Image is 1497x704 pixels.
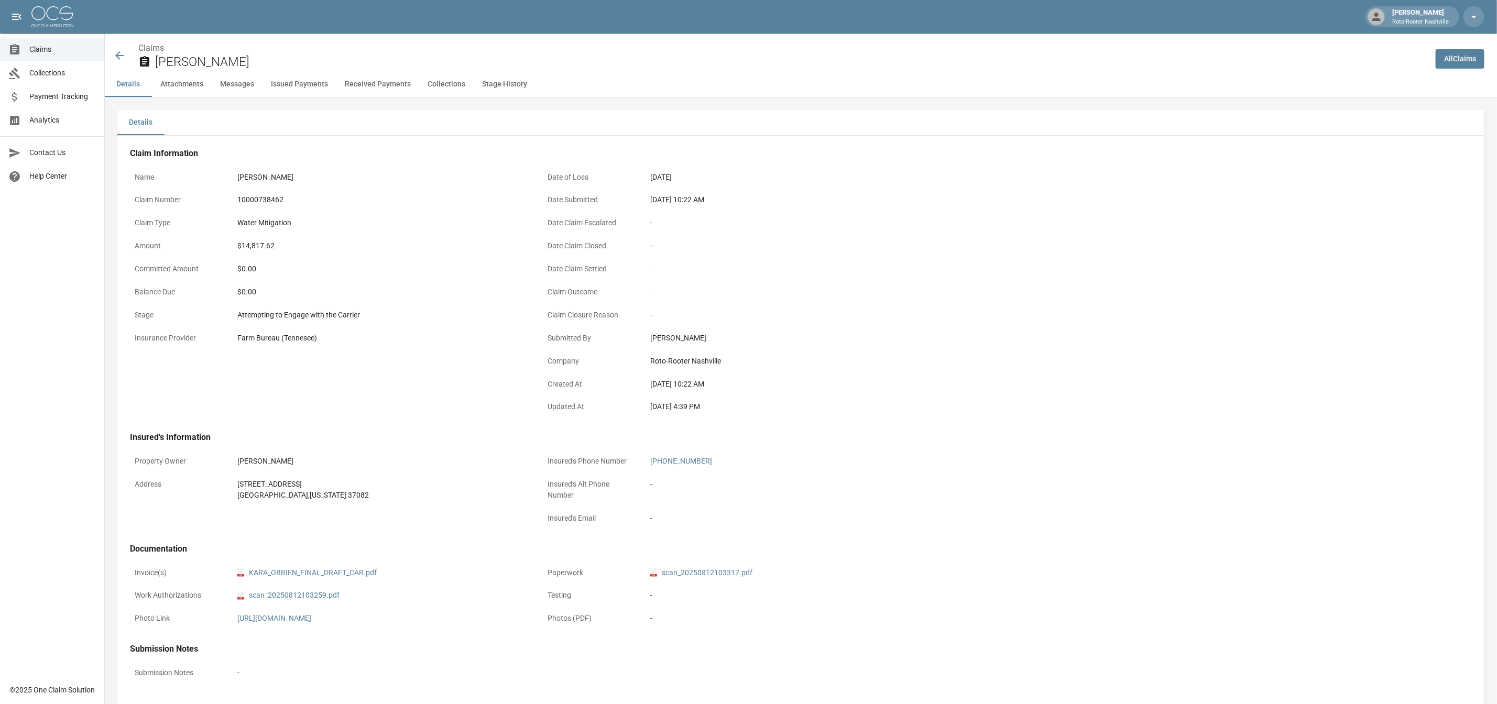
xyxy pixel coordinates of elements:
[650,240,938,251] div: -
[650,590,938,601] div: -
[29,147,96,158] span: Contact Us
[130,190,224,210] p: Claim Number
[237,333,526,344] div: Farm Bureau (Tennesee)
[543,190,637,210] p: Date Submitted
[130,585,224,606] p: Work Authorizations
[650,172,938,183] div: [DATE]
[130,213,224,233] p: Claim Type
[237,567,377,578] a: pdfKARA_OBRIEN_FINAL_DRAFT_CAR.pdf
[138,42,1427,54] nav: breadcrumb
[237,263,526,274] div: $0.00
[650,287,938,298] div: -
[650,217,938,228] div: -
[31,6,73,27] img: ocs-logo-white-transparent.png
[130,544,943,554] h4: Documentation
[130,328,224,348] p: Insurance Provider
[543,213,637,233] p: Date Claim Escalated
[543,585,637,606] p: Testing
[130,608,224,629] p: Photo Link
[543,474,637,505] p: Insured's Alt Phone Number
[650,379,938,390] div: [DATE] 10:22 AM
[130,644,943,654] h4: Submission Notes
[155,54,1427,70] h2: [PERSON_NAME]
[543,451,637,471] p: Insured's Phone Number
[117,110,165,135] button: Details
[138,43,164,53] a: Claims
[543,305,637,325] p: Claim Closure Reason
[29,91,96,102] span: Payment Tracking
[6,6,27,27] button: open drawer
[130,167,224,188] p: Name
[237,217,526,228] div: Water Mitigation
[237,590,340,601] a: pdfscan_20250812103259.pdf
[237,172,526,183] div: [PERSON_NAME]
[212,72,263,97] button: Messages
[543,397,637,417] p: Updated At
[29,115,96,126] span: Analytics
[130,563,224,583] p: Invoice(s)
[650,356,938,367] div: Roto-Rooter Nashville
[543,351,637,371] p: Company
[263,72,336,97] button: Issued Payments
[117,110,1484,135] div: details tabs
[105,72,1497,97] div: anchor tabs
[237,240,526,251] div: $14,817.62
[650,457,712,465] a: [PHONE_NUMBER]
[543,236,637,256] p: Date Claim Closed
[650,513,938,524] div: -
[237,667,938,678] div: -
[543,328,637,348] p: Submitted By
[237,490,526,501] div: [GEOGRAPHIC_DATA] , [US_STATE] 37082
[130,282,224,302] p: Balance Due
[650,401,938,412] div: [DATE] 4:39 PM
[650,310,938,321] div: -
[543,259,637,279] p: Date Claim Settled
[650,567,752,578] a: pdfscan_20250812103317.pdf
[1388,7,1453,26] div: [PERSON_NAME]
[543,167,637,188] p: Date of Loss
[237,310,526,321] div: Attempting to Engage with the Carrier
[543,563,637,583] p: Paperwork
[29,68,96,79] span: Collections
[130,663,224,683] p: Submission Notes
[336,72,419,97] button: Received Payments
[543,508,637,529] p: Insured's Email
[130,259,224,279] p: Committed Amount
[419,72,474,97] button: Collections
[650,479,938,490] div: -
[237,479,526,490] div: [STREET_ADDRESS]
[543,282,637,302] p: Claim Outcome
[152,72,212,97] button: Attachments
[105,72,152,97] button: Details
[29,44,96,55] span: Claims
[237,194,526,205] div: 10000738462
[130,451,224,471] p: Property Owner
[130,305,224,325] p: Stage
[237,456,526,467] div: [PERSON_NAME]
[543,374,637,394] p: Created At
[29,171,96,182] span: Help Center
[1392,18,1449,27] p: Roto-Rooter Nashville
[130,474,224,494] p: Address
[237,614,311,622] a: [URL][DOMAIN_NAME]
[650,194,938,205] div: [DATE] 10:22 AM
[650,333,938,344] div: [PERSON_NAME]
[130,236,224,256] p: Amount
[650,263,938,274] div: -
[237,287,526,298] div: $0.00
[474,72,536,97] button: Stage History
[650,613,938,624] div: -
[1436,49,1484,69] a: AllClaims
[130,432,943,443] h4: Insured's Information
[9,685,95,695] div: © 2025 One Claim Solution
[130,148,943,159] h4: Claim Information
[543,608,637,629] p: Photos (PDF)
